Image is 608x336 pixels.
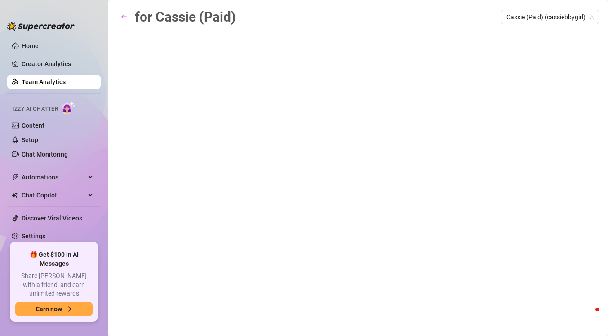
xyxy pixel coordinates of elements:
span: arrow-right [66,306,72,312]
button: Earn nowarrow-right [15,302,93,316]
span: Share [PERSON_NAME] with a friend, and earn unlimited rewards [15,272,93,298]
span: arrow-left [121,13,127,20]
span: 🎁 Get $100 in AI Messages [15,251,93,268]
a: Discover Viral Videos [22,215,82,222]
a: Team Analytics [22,78,66,85]
span: team [589,14,594,20]
span: for Cassie (Paid) [135,9,236,25]
img: logo-BBDzfeDw.svg [7,22,75,31]
span: Cassie (Paid) (cassiebbygirl) [506,10,594,24]
a: Settings [22,233,45,240]
a: Content [22,122,44,129]
span: Izzy AI Chatter [13,105,58,113]
a: Setup [22,136,38,143]
span: Earn now [36,305,62,313]
span: Automations [22,170,85,184]
iframe: Intercom live chat [577,305,599,327]
img: AI Chatter [62,101,75,114]
span: thunderbolt [12,174,19,181]
a: Home [22,42,39,49]
img: Chat Copilot [12,192,18,198]
span: Chat Copilot [22,188,85,202]
a: Chat Monitoring [22,151,68,158]
a: Creator Analytics [22,57,93,71]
